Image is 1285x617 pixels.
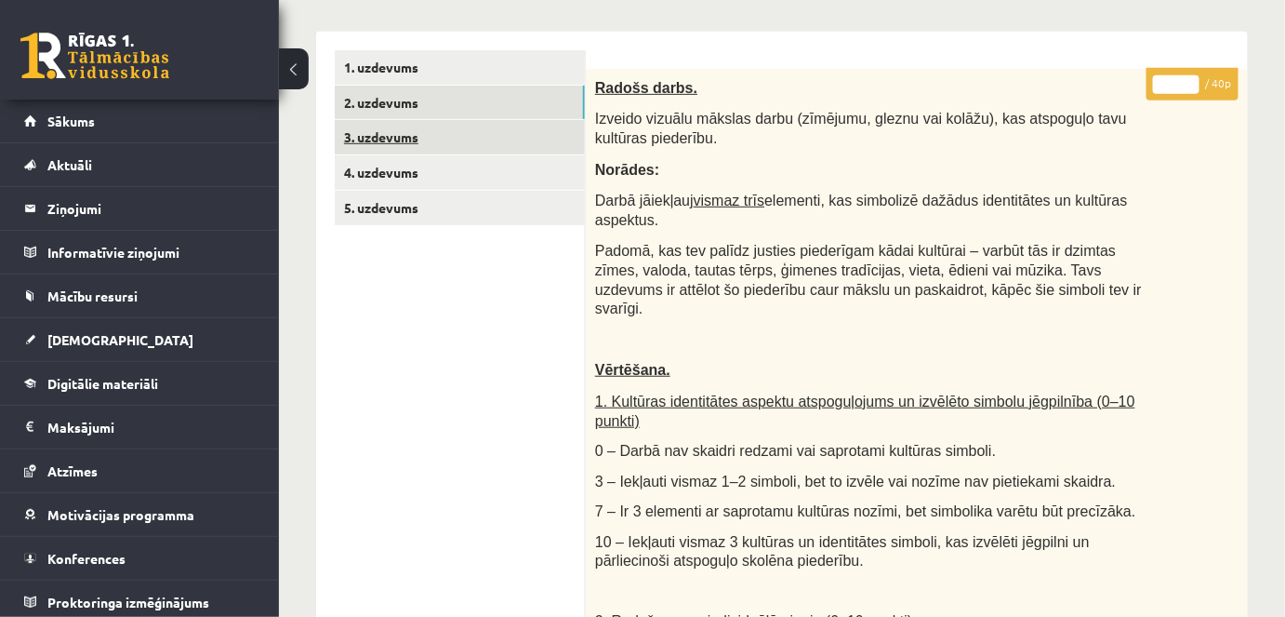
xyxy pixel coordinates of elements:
[20,33,169,79] a: Rīgas 1. Tālmācības vidusskola
[595,503,1136,519] span: 7 – Ir 3 elementi ar saprotamu kultūras nozīmi, bet simbolika varētu būt precīzāka.
[335,50,585,85] a: 1. uzdevums
[24,231,256,274] a: Informatīvie ziņojumi
[19,19,623,38] body: Bagātinātā teksta redaktors, wiswyg-editor-user-answer-47433833683880
[24,143,256,186] a: Aktuāli
[47,406,256,449] legend: Maksājumi
[47,331,193,348] span: [DEMOGRAPHIC_DATA]
[595,362,670,378] span: Vērtēšana.
[595,394,1135,429] span: 1. Kultūras identitātes aspektu atspoguļojums un izvēlēto simbolu jēgpilnība (0–10 punkti)
[335,120,585,154] a: 3. uzdevums
[47,594,209,610] span: Proktoringa izmēģinājums
[595,193,1128,228] span: Darbā jāiekļauj elementi, kas simbolizē dažādus identitātes un kultūras aspektus.
[47,288,138,304] span: Mācību resursi
[24,493,256,536] a: Motivācijas programma
[335,86,585,120] a: 2. uzdevums
[24,275,256,317] a: Mācību resursi
[335,155,585,190] a: 4. uzdevums
[47,375,158,392] span: Digitālie materiāli
[1146,68,1239,101] p: / 40p
[595,80,697,96] span: Radošs darbs.
[47,187,256,230] legend: Ziņojumi
[47,506,194,523] span: Motivācijas programma
[24,100,256,142] a: Sākums
[47,550,126,567] span: Konferences
[24,537,256,580] a: Konferences
[694,193,764,208] u: vismaz trīs
[335,191,585,225] a: 5. uzdevums
[24,362,256,405] a: Digitālie materiāli
[595,162,659,178] span: Norādes:
[24,318,256,361] a: [DEMOGRAPHIC_DATA]
[24,187,256,230] a: Ziņojumi
[47,463,98,479] span: Atzīmes
[24,406,256,449] a: Maksājumi
[595,243,1142,316] span: Padomā, kas tev palīdz justies piederīgam kādai kultūrai – varbūt tās ir dzimtas zīmes, valoda, t...
[595,474,1116,490] span: 3 – Iekļauti vismaz 1–2 simboli, bet to izvēle vai nozīme nav pietiekami skaidra.
[47,113,95,129] span: Sākums
[595,111,1127,146] span: Izveido vizuālu mākslas darbu (zīmējumu, gleznu vai kolāžu), kas atspoguļo tavu kultūras piederību.
[24,449,256,492] a: Atzīmes
[595,534,1090,570] span: 10 – Iekļauti vismaz 3 kultūras un identitātes simboli, kas izvēlēti jēgpilni un pārliecinoši ats...
[47,156,92,173] span: Aktuāli
[595,443,996,459] span: 0 – Darbā nav skaidri redzami vai saprotami kultūras simboli.
[47,231,256,274] legend: Informatīvie ziņojumi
